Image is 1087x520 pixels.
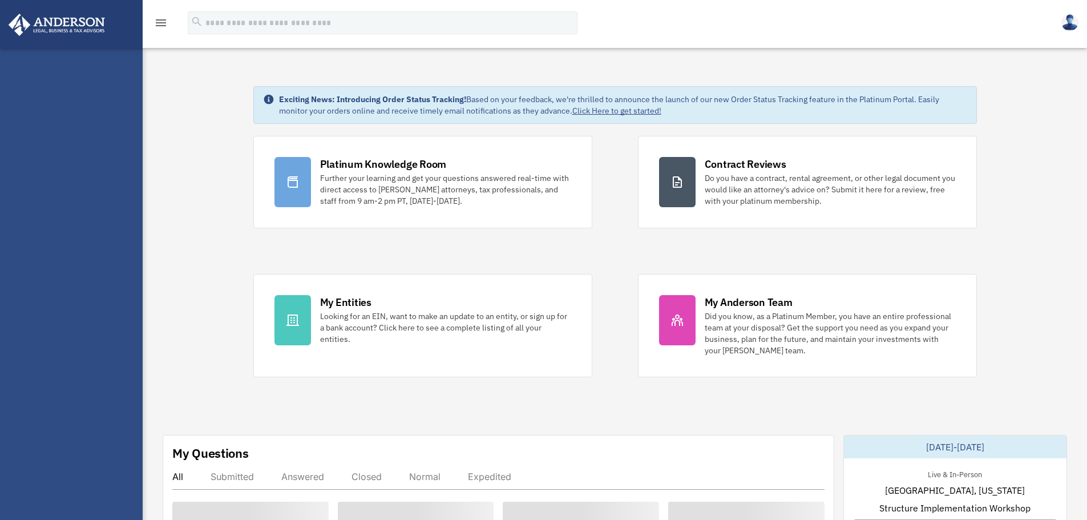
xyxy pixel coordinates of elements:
[879,501,1031,515] span: Structure Implementation Workshop
[253,136,592,228] a: Platinum Knowledge Room Further your learning and get your questions answered real-time with dire...
[320,295,371,309] div: My Entities
[211,471,254,482] div: Submitted
[320,172,571,207] div: Further your learning and get your questions answered real-time with direct access to [PERSON_NAM...
[279,94,466,104] strong: Exciting News: Introducing Order Status Tracking!
[844,436,1066,458] div: [DATE]-[DATE]
[5,14,108,36] img: Anderson Advisors Platinum Portal
[705,157,786,171] div: Contract Reviews
[409,471,441,482] div: Normal
[154,16,168,30] i: menu
[468,471,511,482] div: Expedited
[919,467,991,479] div: Live & In-Person
[705,172,956,207] div: Do you have a contract, rental agreement, or other legal document you would like an attorney's ad...
[154,20,168,30] a: menu
[253,274,592,377] a: My Entities Looking for an EIN, want to make an update to an entity, or sign up for a bank accoun...
[638,274,977,377] a: My Anderson Team Did you know, as a Platinum Member, you have an entire professional team at your...
[351,471,382,482] div: Closed
[281,471,324,482] div: Answered
[638,136,977,228] a: Contract Reviews Do you have a contract, rental agreement, or other legal document you would like...
[1061,14,1078,31] img: User Pic
[279,94,967,116] div: Based on your feedback, we're thrilled to announce the launch of our new Order Status Tracking fe...
[572,106,661,116] a: Click Here to get started!
[172,445,249,462] div: My Questions
[172,471,183,482] div: All
[320,157,447,171] div: Platinum Knowledge Room
[191,15,203,28] i: search
[705,295,793,309] div: My Anderson Team
[320,311,571,345] div: Looking for an EIN, want to make an update to an entity, or sign up for a bank account? Click her...
[705,311,956,356] div: Did you know, as a Platinum Member, you have an entire professional team at your disposal? Get th...
[885,483,1025,497] span: [GEOGRAPHIC_DATA], [US_STATE]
